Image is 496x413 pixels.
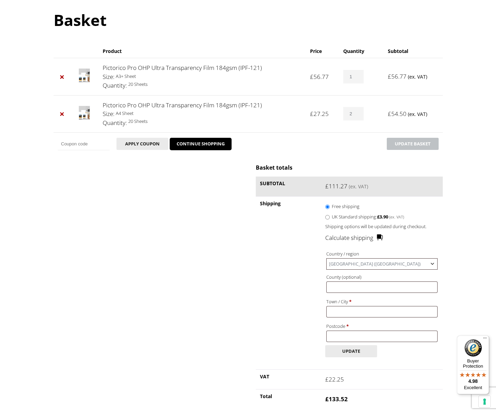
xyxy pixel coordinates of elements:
a: Pictorico Pro OHP Ultra Transparency Film 184gsm (IPF-121) [103,64,262,72]
img: Trusted Shops Trustmark [465,339,482,357]
bdi: 111.27 [325,182,347,190]
label: Country / region [326,249,437,258]
a: Calculate shipping [325,233,383,242]
bdi: 133.52 [325,395,348,403]
dt: Quantity: [103,81,127,90]
input: Coupon code [58,138,110,150]
a: Remove Pictorico Pro OHP Ultra Transparency Film 184gsm (IPF-121) from basket [58,109,67,118]
span: United Kingdom (UK) [326,258,437,270]
bdi: 54.50 [388,110,406,118]
label: UK Standard shipping: [332,212,434,221]
th: Shipping [256,196,321,370]
bdi: 56.77 [310,73,329,81]
span: United Kingdom (UK) [327,259,437,269]
span: £ [310,73,313,81]
span: £ [388,110,391,118]
th: Quantity [339,44,384,58]
span: £ [325,182,329,190]
button: Trusted Shops TrustmarkBuyer Protection4.98Excellent [457,335,489,394]
span: £ [388,72,391,80]
dt: Quantity: [103,118,127,127]
span: £ [377,214,380,220]
p: Buyer Protection [457,358,489,369]
bdi: 22.25 [325,375,344,383]
label: County [326,272,437,281]
small: (ex. VAT) [408,111,427,117]
label: Free shipping [332,202,434,210]
bdi: 3.90 [377,214,388,220]
input: Product quantity [343,70,363,83]
h2: Basket totals [256,164,442,171]
p: A3+ Sheet [103,72,302,80]
p: Excellent [457,385,489,390]
bdi: 27.25 [310,110,329,118]
p: 20 Sheets [103,117,302,125]
small: (ex. VAT) [408,73,427,80]
label: Town / City [326,297,437,306]
th: Subtotal [384,44,443,58]
h1: Basket [54,9,443,30]
img: Pictorico Pro OHP Ultra Transparency Film 184gsm (IPF-121) [79,69,90,82]
bdi: 56.77 [388,72,406,80]
a: Pictorico Pro OHP Ultra Transparency Film 184gsm (IPF-121) [103,101,262,109]
input: Product quantity [343,107,363,120]
th: Product [99,44,306,58]
button: Menu [481,335,489,344]
button: Apply coupon [116,138,168,150]
small: (ex. VAT) [349,183,368,190]
dt: Size: [103,72,114,81]
th: Total [256,389,321,409]
th: Price [306,44,339,58]
button: Your consent preferences for tracking technologies [479,396,490,407]
span: £ [325,395,329,403]
small: (ex. VAT) [389,214,404,219]
span: 4.98 [468,378,478,384]
dt: Size: [103,109,114,118]
span: (optional) [342,274,362,280]
span: £ [310,110,313,118]
a: Remove Pictorico Pro OHP Ultra Transparency Film 184gsm (IPF-121) from basket [58,72,67,81]
th: Subtotal [256,177,321,196]
a: CONTINUE SHOPPING [170,138,232,150]
label: Postcode [326,322,437,331]
th: VAT [256,369,321,389]
span: £ [325,375,329,383]
img: Pictorico Pro OHP Ultra Transparency Film 184gsm (IPF-121) [79,106,90,120]
button: Update [325,345,377,357]
p: 20 Sheets [103,80,302,88]
p: A4 Sheet [103,109,302,117]
button: Update basket [387,138,439,150]
p: Shipping options will be updated during checkout. [325,223,438,231]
